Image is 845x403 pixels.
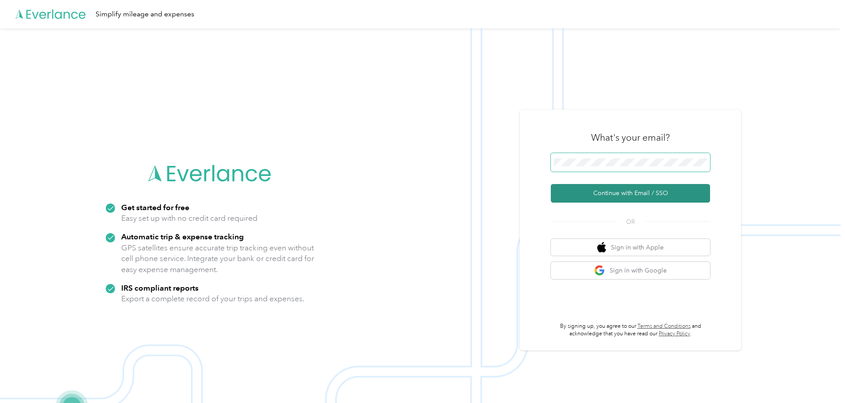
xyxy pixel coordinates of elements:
[615,217,646,226] span: OR
[121,203,189,212] strong: Get started for free
[551,322,710,338] p: By signing up, you agree to our and acknowledge that you have read our .
[121,293,304,304] p: Export a complete record of your trips and expenses.
[121,213,257,224] p: Easy set up with no credit card required
[594,265,605,276] img: google logo
[121,283,199,292] strong: IRS compliant reports
[659,330,690,337] a: Privacy Policy
[96,9,194,20] div: Simplify mileage and expenses
[121,242,315,275] p: GPS satellites ensure accurate trip tracking even without cell phone service. Integrate your bank...
[597,242,606,253] img: apple logo
[551,239,710,256] button: apple logoSign in with Apple
[121,232,244,241] strong: Automatic trip & expense tracking
[551,184,710,203] button: Continue with Email / SSO
[638,323,691,330] a: Terms and Conditions
[591,131,670,144] h3: What's your email?
[551,262,710,279] button: google logoSign in with Google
